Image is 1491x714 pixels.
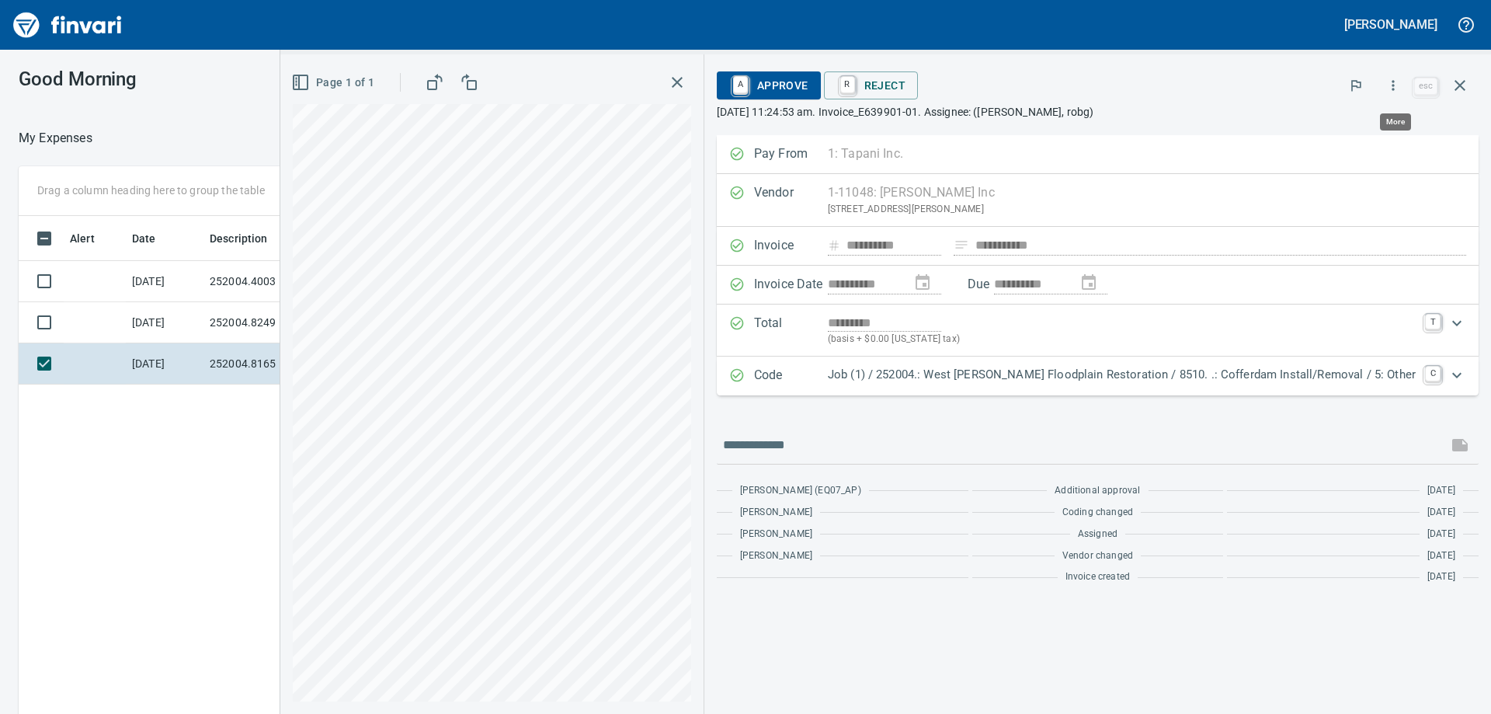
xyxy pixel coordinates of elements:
[740,483,861,499] span: [PERSON_NAME] (EQ07_AP)
[740,549,812,564] span: [PERSON_NAME]
[1410,67,1479,104] span: Close invoice
[1427,505,1455,521] span: [DATE]
[717,305,1479,357] div: Expand
[1427,527,1455,542] span: [DATE]
[1425,314,1441,329] a: T
[1441,427,1479,464] span: This records your message into the invoice and notifies anyone mentioned
[132,229,176,248] span: Date
[294,73,374,92] span: Page 1 of 1
[19,129,92,148] p: My Expenses
[740,527,812,542] span: [PERSON_NAME]
[1055,483,1140,499] span: Additional approval
[1414,78,1437,95] a: esc
[203,261,343,302] td: 252004.4003
[210,229,268,248] span: Description
[1340,12,1441,37] button: [PERSON_NAME]
[717,71,821,99] button: AApprove
[1427,483,1455,499] span: [DATE]
[733,76,748,93] a: A
[9,6,126,44] img: Finvari
[840,76,855,93] a: R
[1065,569,1131,585] span: Invoice created
[828,332,1416,347] p: (basis + $0.00 [US_STATE] tax)
[132,229,156,248] span: Date
[717,104,1479,120] p: [DATE] 11:24:53 am. Invoice_E639901-01. Assignee: ([PERSON_NAME], robg)
[836,72,905,99] span: Reject
[1062,549,1133,564] span: Vendor changed
[729,72,808,99] span: Approve
[19,68,349,90] h3: Good Morning
[828,366,1416,384] p: Job (1) / 252004.: West [PERSON_NAME] Floodplain Restoration / 8510. .: Cofferdam Install/Removal...
[210,229,288,248] span: Description
[754,314,828,347] p: Total
[824,71,918,99] button: RReject
[288,68,381,97] button: Page 1 of 1
[126,343,203,385] td: [DATE]
[740,505,812,521] span: [PERSON_NAME]
[1062,505,1133,521] span: Coding changed
[1427,549,1455,564] span: [DATE]
[70,229,115,248] span: Alert
[70,229,95,248] span: Alert
[1344,16,1437,33] h5: [PERSON_NAME]
[19,129,92,148] nav: breadcrumb
[203,343,343,385] td: 252004.8165
[1427,569,1455,585] span: [DATE]
[126,302,203,343] td: [DATE]
[1339,68,1373,103] button: Flag
[203,302,343,343] td: 252004.8249
[37,183,265,198] p: Drag a column heading here to group the table
[126,261,203,302] td: [DATE]
[1078,527,1117,542] span: Assigned
[754,366,828,386] p: Code
[1425,366,1441,381] a: C
[717,357,1479,395] div: Expand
